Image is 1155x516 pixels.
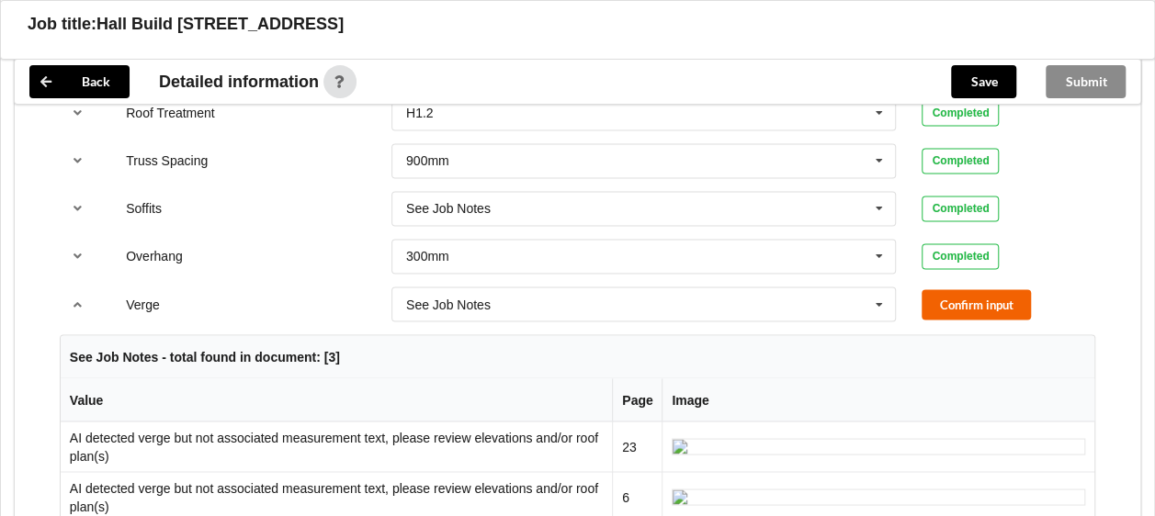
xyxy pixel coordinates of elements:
button: Confirm input [922,289,1031,320]
img: ai_input-page6-Verge-c1.jpeg [672,488,1085,505]
div: 300mm [406,250,449,263]
div: Completed [922,100,999,126]
h3: Hall Build [STREET_ADDRESS] [96,14,344,35]
button: reference-toggle [60,287,96,320]
label: Soffits [126,201,162,216]
td: AI detected verge but not associated measurement text, please review elevations and/or roof plan(s) [61,421,612,471]
div: Completed [922,148,999,174]
td: 23 [612,421,662,471]
div: See Job Notes [406,202,491,215]
label: Truss Spacing [126,153,208,168]
button: Save [951,65,1016,98]
img: ai_input-page23-Verge-c0.jpeg [672,438,1085,454]
div: See Job Notes [406,297,491,310]
div: Completed [922,243,999,269]
div: 900mm [406,154,449,167]
label: Verge [126,297,160,311]
th: Image [662,378,1094,421]
button: Back [29,65,130,98]
span: Detailed information [159,73,319,90]
label: Roof Treatment [126,106,215,120]
label: Overhang [126,249,182,264]
button: reference-toggle [60,192,96,225]
th: See Job Notes - total found in document: [3] [61,335,1094,378]
th: Page [612,378,662,421]
h3: Job title: [28,14,96,35]
button: reference-toggle [60,240,96,273]
div: H1.2 [406,107,434,119]
button: reference-toggle [60,96,96,129]
button: reference-toggle [60,144,96,177]
div: Completed [922,196,999,221]
th: Value [61,378,612,421]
